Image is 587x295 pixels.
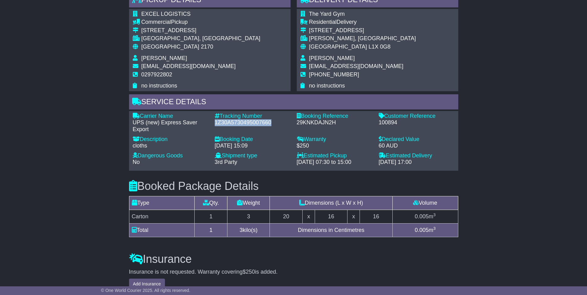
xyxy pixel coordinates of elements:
[129,210,195,223] td: Carton
[215,136,291,143] div: Booking Date
[201,44,213,50] span: 2170
[309,35,416,42] div: [PERSON_NAME], [GEOGRAPHIC_DATA]
[129,279,165,289] button: Add Insurance
[309,19,337,25] span: Residential
[129,223,195,237] td: Total
[141,35,261,42] div: [GEOGRAPHIC_DATA], [GEOGRAPHIC_DATA]
[129,180,458,192] h3: Booked Package Details
[141,19,171,25] span: Commercial
[133,143,209,149] div: cloths
[195,210,227,223] td: 1
[360,210,392,223] td: 16
[309,44,367,50] span: [GEOGRAPHIC_DATA]
[379,159,455,166] div: [DATE] 17:00
[297,119,373,126] div: 29KNKDAJN2H
[297,143,373,149] div: $250
[133,119,209,133] div: UPS (new) Express Saver Export
[215,113,291,120] div: Tracking Number
[297,152,373,159] div: Estimated Pickup
[309,27,416,34] div: [STREET_ADDRESS]
[309,83,345,89] span: no instructions
[141,55,187,61] span: [PERSON_NAME]
[347,210,360,223] td: x
[379,143,455,149] div: 60 AUD
[141,63,236,69] span: [EMAIL_ADDRESS][DOMAIN_NAME]
[309,71,359,78] span: [PHONE_NUMBER]
[215,159,237,165] span: 3rd Party
[129,196,195,210] td: Type
[369,44,391,50] span: L1X 0G8
[297,159,373,166] div: [DATE] 07:30 to 15:00
[315,210,347,223] td: 16
[379,119,455,126] div: 100894
[270,210,303,223] td: 20
[195,223,227,237] td: 1
[133,152,209,159] div: Dangerous Goods
[129,269,458,276] div: Insurance is not requested. Warranty covering is added.
[141,11,191,17] span: EXCEL LOGISTICS
[379,152,455,159] div: Estimated Delivery
[297,136,373,143] div: Warranty
[215,143,291,149] div: [DATE] 15:09
[215,119,291,126] div: 1Z30A5730495007660
[240,227,243,233] span: 3
[309,55,355,61] span: [PERSON_NAME]
[392,223,458,237] td: m
[133,159,140,165] span: No
[309,11,345,17] span: The Yard Gym
[133,113,209,120] div: Carrier Name
[392,196,458,210] td: Volume
[133,136,209,143] div: Description
[227,196,270,210] td: Weight
[433,226,436,231] sup: 3
[129,94,458,111] div: Service Details
[297,113,373,120] div: Booking Reference
[227,210,270,223] td: 3
[379,113,455,120] div: Customer Reference
[243,269,255,275] span: $250
[309,63,404,69] span: [EMAIL_ADDRESS][DOMAIN_NAME]
[433,212,436,217] sup: 3
[129,253,458,265] h3: Insurance
[303,210,315,223] td: x
[270,196,392,210] td: Dimensions (L x W x H)
[309,19,416,26] div: Delivery
[101,288,190,293] span: © One World Courier 2025. All rights reserved.
[141,19,261,26] div: Pickup
[215,152,291,159] div: Shipment type
[141,83,177,89] span: no instructions
[392,210,458,223] td: m
[141,27,261,34] div: [STREET_ADDRESS]
[195,196,227,210] td: Qty.
[141,71,172,78] span: 0297922802
[415,213,429,220] span: 0.005
[415,227,429,233] span: 0.005
[227,223,270,237] td: kilo(s)
[379,136,455,143] div: Declared Value
[270,223,392,237] td: Dimensions in Centimetres
[141,44,199,50] span: [GEOGRAPHIC_DATA]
